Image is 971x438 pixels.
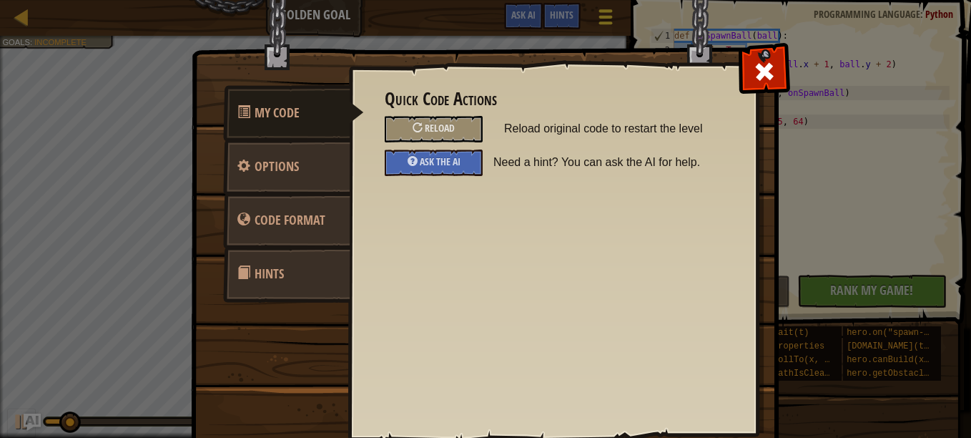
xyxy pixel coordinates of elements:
span: Hints [255,265,284,283]
span: Ask the AI [420,155,460,168]
a: Options [223,139,350,195]
span: Need a hint? You can ask the AI for help. [493,150,732,175]
span: Reload original code to restart the level [504,116,721,142]
div: Ask the AI [385,150,483,176]
span: Quick Code Actions [255,104,300,122]
span: Configure settings [255,157,299,175]
a: My Code [223,85,364,141]
span: Reload [425,121,455,135]
span: game_menu.change_language_caption [255,211,325,229]
h3: Quick Code Actions [385,89,721,109]
a: Code Format [223,193,350,248]
div: Reload original code to restart the level [385,116,483,142]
